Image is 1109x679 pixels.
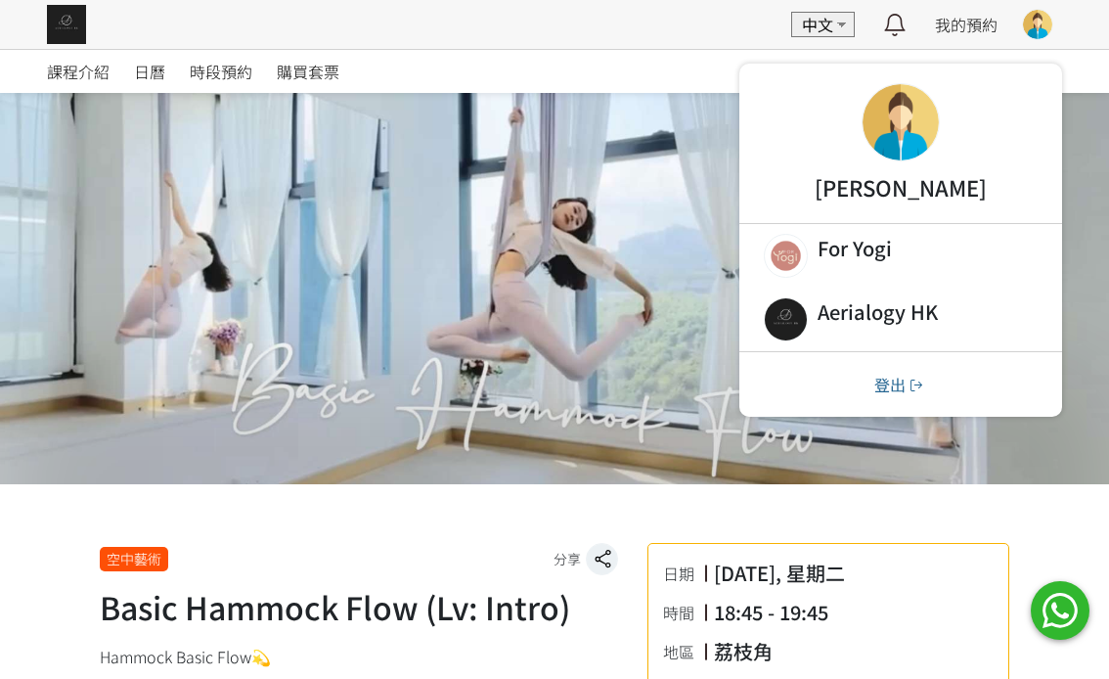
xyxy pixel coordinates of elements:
span: 課程介紹 [47,60,110,83]
span: 分享 [554,549,581,569]
div: 荔枝角 [714,637,773,666]
button: 登出 [868,372,933,397]
h1: Basic Hammock Flow (Lv: Intro) [100,583,618,630]
div: 時間 [663,601,704,624]
a: 日曆 [134,50,165,93]
div: 18:45 - 19:45 [714,598,828,627]
span: 時段預約 [190,60,252,83]
div: 日期 [663,562,704,585]
h2: [PERSON_NAME] [778,171,1023,204]
a: 課程介紹 [47,50,110,93]
div: 地區 [663,640,704,663]
div: 空中藝術 [100,547,168,571]
img: img_61c0148bb0266 [47,5,86,44]
a: 時段預約 [190,50,252,93]
div: [DATE], 星期二 [714,559,845,588]
a: 我的預約 [935,13,998,36]
span: 購買套票 [277,60,339,83]
a: 購買套票 [277,50,339,93]
span: 日曆 [134,60,165,83]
